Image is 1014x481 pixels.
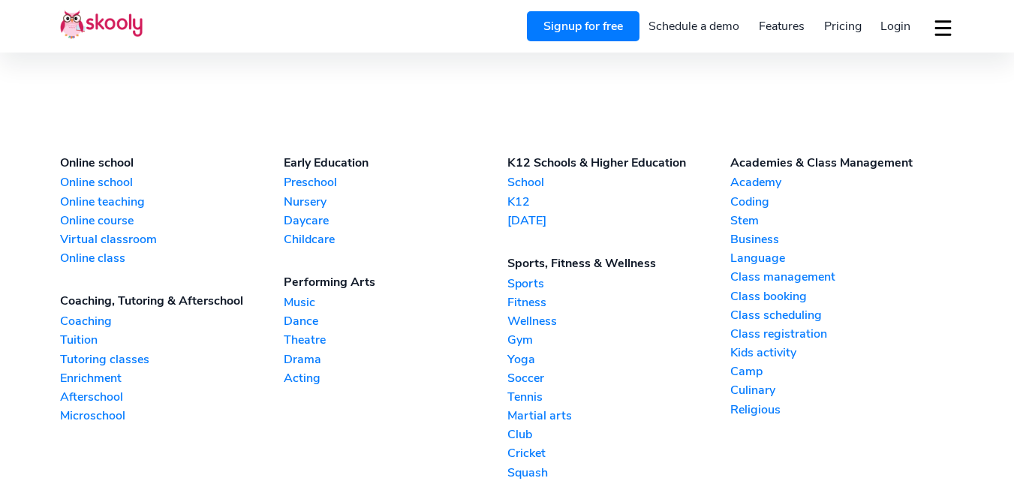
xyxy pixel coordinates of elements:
[507,445,731,461] a: Cricket
[880,18,910,35] span: Login
[60,174,284,191] a: Online school
[507,464,731,481] a: Squash
[60,293,284,309] div: Coaching, Tutoring & Afterschool
[284,155,507,171] div: Early Education
[730,212,954,229] a: Stem
[507,370,731,386] a: Soccer
[507,174,731,191] a: School
[507,407,731,424] a: Martial arts
[749,14,814,38] a: Features
[284,294,507,311] a: Music
[730,307,954,323] a: Class scheduling
[60,313,284,329] a: Coaching
[507,255,731,272] div: Sports, Fitness & Wellness
[60,332,284,348] a: Tuition
[60,407,284,424] a: Microschool
[284,370,507,386] a: Acting
[730,250,954,266] a: Language
[284,212,507,229] a: Daycare
[527,11,639,41] a: Signup for free
[730,288,954,305] a: Class booking
[60,250,284,266] a: Online class
[730,269,954,285] a: Class management
[507,313,731,329] a: Wellness
[507,194,731,210] a: K12
[730,174,954,191] a: Academy
[60,351,284,368] a: Tutoring classes
[284,231,507,248] a: Childcare
[284,332,507,348] a: Theatre
[284,351,507,368] a: Drama
[730,344,954,361] a: Kids activity
[730,155,954,171] div: Academies & Class Management
[730,231,954,248] a: Business
[507,351,731,368] a: Yoga
[730,194,954,210] a: Coding
[60,212,284,229] a: Online course
[507,155,731,171] div: K12 Schools & Higher Education
[507,426,731,443] a: Club
[730,326,954,342] a: Class registration
[284,274,507,290] div: Performing Arts
[284,174,507,191] a: Preschool
[507,332,731,348] a: Gym
[60,194,284,210] a: Online teaching
[60,370,284,386] a: Enrichment
[639,14,750,38] a: Schedule a demo
[507,389,731,405] a: Tennis
[932,11,954,45] button: dropdown menu
[60,231,284,248] a: Virtual classroom
[871,14,920,38] a: Login
[730,363,954,380] a: Camp
[284,313,507,329] a: Dance
[60,155,284,171] div: Online school
[60,10,143,39] img: Skooly
[507,294,731,311] a: Fitness
[824,18,862,35] span: Pricing
[284,194,507,210] a: Nursery
[60,389,284,405] a: Afterschool
[814,14,871,38] a: Pricing
[507,212,731,229] a: [DATE]
[507,275,731,292] a: Sports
